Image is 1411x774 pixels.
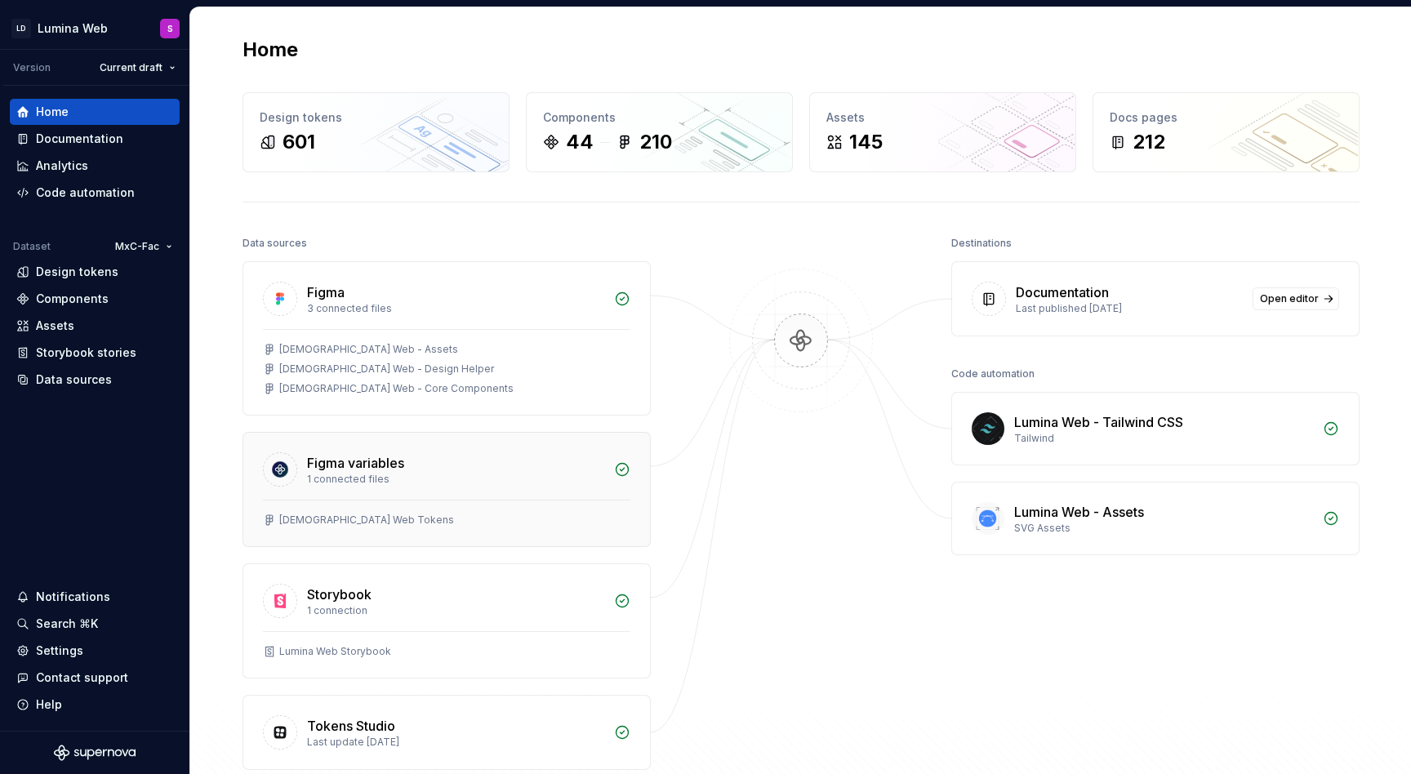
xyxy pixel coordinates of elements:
[279,514,454,527] div: [DEMOGRAPHIC_DATA] Web Tokens
[279,363,494,376] div: [DEMOGRAPHIC_DATA] Web - Design Helper
[279,645,391,658] div: Lumina Web Storybook
[36,131,123,147] div: Documentation
[566,129,594,155] div: 44
[809,92,1076,172] a: Assets145
[283,129,315,155] div: 601
[307,302,604,315] div: 3 connected files
[243,563,651,678] a: Storybook1 connectionLumina Web Storybook
[36,669,128,686] div: Contact support
[13,240,51,253] div: Dataset
[1016,282,1109,302] div: Documentation
[1133,129,1165,155] div: 212
[243,432,651,547] a: Figma variables1 connected files[DEMOGRAPHIC_DATA] Web Tokens
[36,158,88,174] div: Analytics
[10,340,180,366] a: Storybook stories
[36,643,83,659] div: Settings
[1016,302,1243,315] div: Last published [DATE]
[10,126,180,152] a: Documentation
[307,453,404,473] div: Figma variables
[279,382,514,395] div: [DEMOGRAPHIC_DATA] Web - Core Components
[10,692,180,718] button: Help
[54,745,136,761] svg: Supernova Logo
[38,20,108,37] div: Lumina Web
[951,232,1012,255] div: Destinations
[10,313,180,339] a: Assets
[639,129,672,155] div: 210
[108,235,180,258] button: MxC-Fac
[13,61,51,74] div: Version
[10,153,180,179] a: Analytics
[826,109,1059,126] div: Assets
[243,92,510,172] a: Design tokens601
[1253,287,1339,310] a: Open editor
[11,19,31,38] div: LD
[36,264,118,280] div: Design tokens
[10,638,180,664] a: Settings
[36,371,112,388] div: Data sources
[3,11,186,46] button: LDLumina WebS
[243,232,307,255] div: Data sources
[260,109,492,126] div: Design tokens
[1014,502,1144,522] div: Lumina Web - Assets
[951,363,1035,385] div: Code automation
[1260,292,1319,305] span: Open editor
[10,367,180,393] a: Data sources
[100,61,162,74] span: Current draft
[36,696,62,713] div: Help
[279,343,458,356] div: [DEMOGRAPHIC_DATA] Web - Assets
[243,695,651,770] a: Tokens StudioLast update [DATE]
[526,92,793,172] a: Components44210
[36,318,74,334] div: Assets
[307,604,604,617] div: 1 connection
[1014,412,1183,432] div: Lumina Web - Tailwind CSS
[243,261,651,416] a: Figma3 connected files[DEMOGRAPHIC_DATA] Web - Assets[DEMOGRAPHIC_DATA] Web - Design Helper[DEMOG...
[36,185,135,201] div: Code automation
[1014,432,1313,445] div: Tailwind
[1014,522,1313,535] div: SVG Assets
[307,585,372,604] div: Storybook
[10,665,180,691] button: Contact support
[36,589,110,605] div: Notifications
[1093,92,1360,172] a: Docs pages212
[849,129,883,155] div: 145
[10,286,180,312] a: Components
[1110,109,1342,126] div: Docs pages
[10,611,180,637] button: Search ⌘K
[307,473,604,486] div: 1 connected files
[36,616,98,632] div: Search ⌘K
[307,736,604,749] div: Last update [DATE]
[115,240,159,253] span: MxC-Fac
[167,22,173,35] div: S
[307,282,345,302] div: Figma
[307,716,395,736] div: Tokens Studio
[36,291,109,307] div: Components
[36,345,136,361] div: Storybook stories
[10,584,180,610] button: Notifications
[10,259,180,285] a: Design tokens
[92,56,183,79] button: Current draft
[10,99,180,125] a: Home
[543,109,776,126] div: Components
[10,180,180,206] a: Code automation
[243,37,298,63] h2: Home
[36,104,69,120] div: Home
